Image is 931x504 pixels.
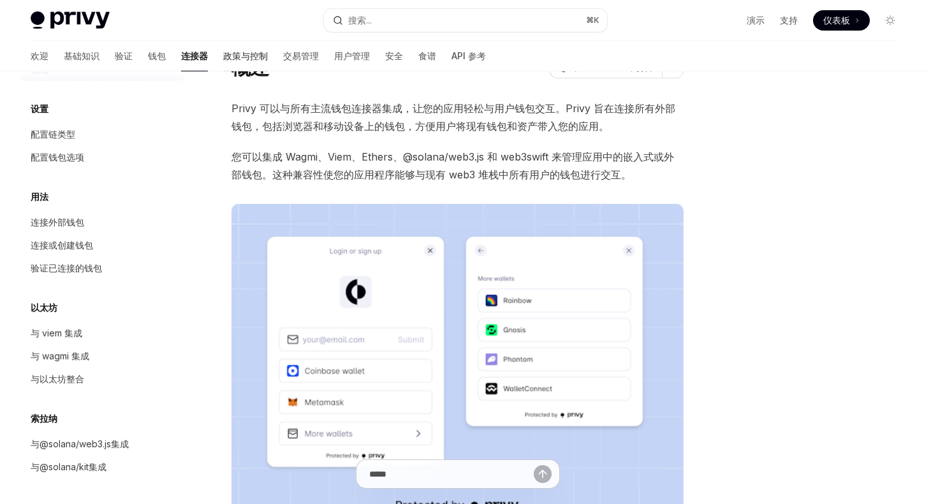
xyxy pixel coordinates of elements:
[20,234,184,257] a: 连接或创建钱包
[586,15,594,25] font: ⌘
[64,50,99,61] font: 基础知识
[20,146,184,169] a: 配置钱包选项
[31,129,75,140] font: 配置链类型
[334,41,370,71] a: 用户管理
[385,50,403,61] font: 安全
[115,41,133,71] a: 验证
[534,465,552,483] button: 发送消息
[223,50,268,61] font: 政策与控制
[231,150,674,181] font: 您可以集成 Wagmi、Viem、Ethers、@solana/web3.js 和 web3swift 来管理应用中的嵌入式或外部钱包。这种兼容性使您的应用程序能够与现有 web3 堆栈中所有用...
[31,373,84,384] font: 与以太坊整合
[334,50,370,61] font: 用户管理
[385,41,403,71] a: 安全
[324,9,607,32] button: 搜索...⌘K
[451,50,486,61] font: API 参考
[31,438,129,449] font: 与@solana/web3.js集成
[31,41,48,71] a: 欢迎
[31,328,82,338] font: 与 viem 集成
[20,345,184,368] a: 与 wagmi 集成
[223,41,268,71] a: 政策与控制
[20,257,184,280] a: 验证已连接的钱包
[20,368,184,391] a: 与以太坊整合
[747,14,765,27] a: 演示
[780,14,798,27] a: 支持
[451,41,486,71] a: API 参考
[20,123,184,146] a: 配置链类型
[31,103,48,114] font: 设置
[20,456,184,479] a: 与@solana/kit集成
[20,322,184,345] a: 与 viem 集成
[31,240,93,250] font: 连接或创建钱包
[115,50,133,61] font: 验证
[747,15,765,25] font: 演示
[231,102,675,133] font: Privy 可以与所有主流钱包连接器集成，让您的应用轻松与用户钱包交互。Privy 旨在连接所有外部钱包，包括浏览器和移动设备上的钱包，方便用户将现有钱包和资产带入您的应用。
[813,10,870,31] a: 仪表板
[20,211,184,234] a: 连接外部钱包
[181,50,208,61] font: 连接器
[348,15,372,25] font: 搜索...
[283,41,319,71] a: 交易管理
[31,217,84,227] font: 连接外部钱包
[31,191,48,202] font: 用法
[594,15,599,25] font: K
[64,41,99,71] a: 基础知识
[283,50,319,61] font: 交易管理
[418,50,436,61] font: 食谱
[148,50,166,61] font: 钱包
[31,350,89,361] font: 与 wagmi 集成
[31,302,57,313] font: 以太坊
[181,41,208,71] a: 连接器
[31,263,102,273] font: 验证已连接的钱包
[31,50,48,61] font: 欢迎
[418,41,436,71] a: 食谱
[148,41,166,71] a: 钱包
[31,413,57,424] font: 索拉纳
[880,10,900,31] button: 切换暗模式
[780,15,798,25] font: 支持
[31,11,110,29] img: 灯光标志
[31,152,84,162] font: 配置钱包选项
[31,461,106,472] font: 与@solana/kit集成
[823,15,850,25] font: 仪表板
[20,433,184,456] a: 与@solana/web3.js集成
